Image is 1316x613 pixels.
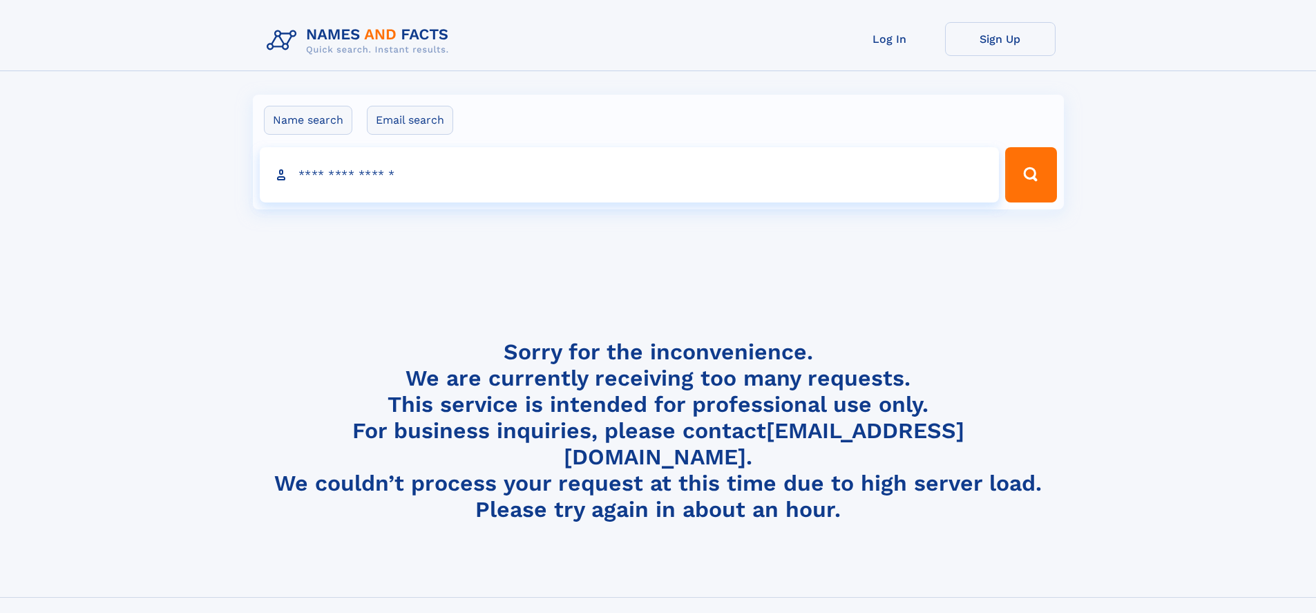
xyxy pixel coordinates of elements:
[260,147,1000,202] input: search input
[835,22,945,56] a: Log In
[1005,147,1056,202] button: Search Button
[564,417,964,470] a: [EMAIL_ADDRESS][DOMAIN_NAME]
[261,22,460,59] img: Logo Names and Facts
[945,22,1056,56] a: Sign Up
[367,106,453,135] label: Email search
[261,339,1056,523] h4: Sorry for the inconvenience. We are currently receiving too many requests. This service is intend...
[264,106,352,135] label: Name search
